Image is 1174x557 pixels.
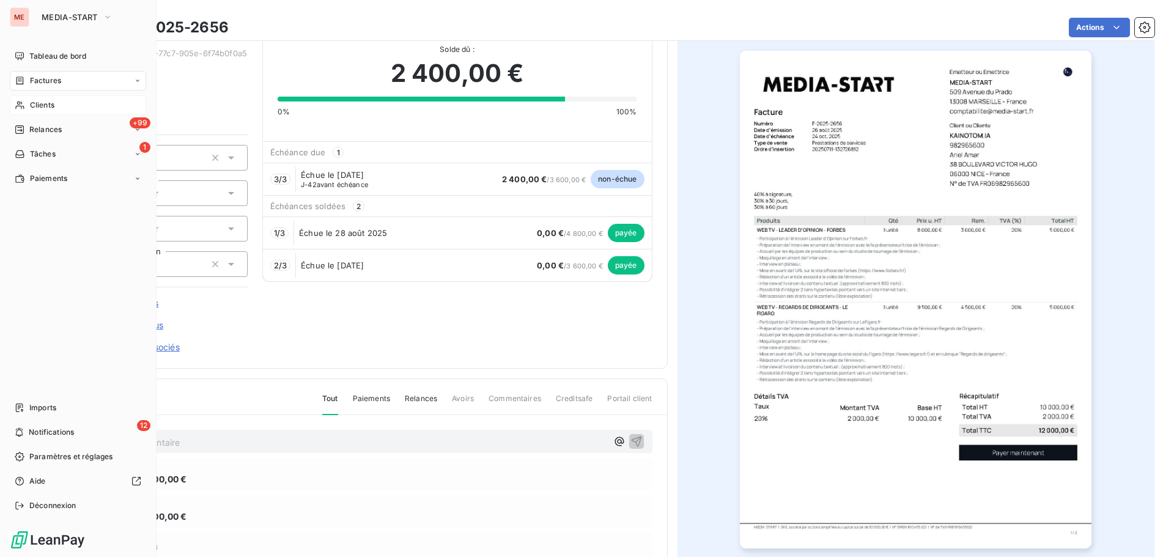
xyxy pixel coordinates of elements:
[537,228,564,238] span: 0,00 €
[29,451,113,462] span: Paramètres et réglages
[140,510,187,523] span: 4 800,00 €
[537,262,603,270] span: / 3 600,00 €
[353,393,390,414] span: Paiements
[29,124,62,135] span: Relances
[1069,18,1130,37] button: Actions
[137,420,150,431] span: 12
[556,393,593,414] span: Creditsafe
[1132,515,1162,545] iframe: Intercom live chat
[278,106,290,117] span: 0%
[391,55,524,92] span: 2 400,00 €
[30,75,61,86] span: Factures
[274,174,287,184] span: 3 / 3
[537,260,564,270] span: 0,00 €
[30,149,56,160] span: Tâches
[301,181,368,188] span: avant échéance
[10,7,29,27] div: ME
[301,260,364,270] span: Échue le [DATE]
[740,51,1091,548] img: invoice_thumbnail
[29,402,56,413] span: Imports
[333,147,344,158] span: 1
[270,147,326,157] span: Échéance due
[30,100,54,111] span: Clients
[452,393,474,414] span: Avoirs
[140,473,187,485] span: 4 800,00 €
[489,393,541,414] span: Commentaires
[29,427,74,438] span: Notifications
[29,51,86,62] span: Tableau de bord
[502,175,586,184] span: / 3 600,00 €
[29,476,46,487] span: Aide
[537,229,603,238] span: / 4 800,00 €
[591,170,644,188] span: non-échue
[299,228,387,238] span: Échue le 28 août 2025
[301,170,364,180] span: Échue le [DATE]
[608,256,644,275] span: payée
[322,393,338,415] span: Tout
[301,180,317,189] span: J-42
[616,106,637,117] span: 100%
[405,393,437,414] span: Relances
[42,12,98,22] span: MEDIA-START
[10,530,86,550] img: Logo LeanPay
[10,471,146,491] a: Aide
[30,173,67,184] span: Paiements
[274,228,285,238] span: 1 / 3
[131,17,229,39] h3: F-2025-2656
[96,48,248,58] span: 0198e579-fb2c-77c7-905e-6f74b0f0a54c
[278,44,637,55] span: Solde dû :
[29,500,76,511] span: Déconnexion
[502,174,547,184] span: 2 400,00 €
[608,224,644,242] span: payée
[353,201,364,212] span: 2
[139,142,150,153] span: 1
[270,201,346,211] span: Échéances soldées
[274,260,287,270] span: 2 / 3
[607,393,652,414] span: Portail client
[130,117,150,128] span: +99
